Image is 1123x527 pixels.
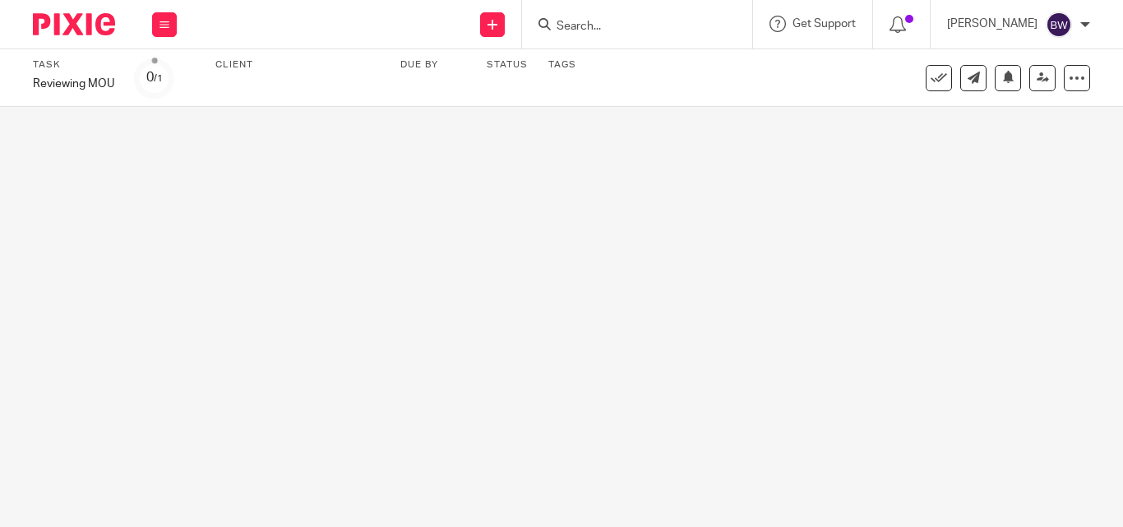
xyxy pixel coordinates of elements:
[1046,12,1072,38] img: svg%3E
[793,18,856,30] span: Get Support
[146,68,163,87] div: 0
[487,58,528,72] label: Status
[33,58,114,72] label: Task
[215,58,380,72] label: Client
[33,13,115,35] img: Pixie
[548,58,576,72] label: Tags
[154,74,163,83] small: /1
[33,76,114,92] div: Reviewing MOU
[400,58,466,72] label: Due by
[555,20,703,35] input: Search
[947,16,1038,32] p: [PERSON_NAME]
